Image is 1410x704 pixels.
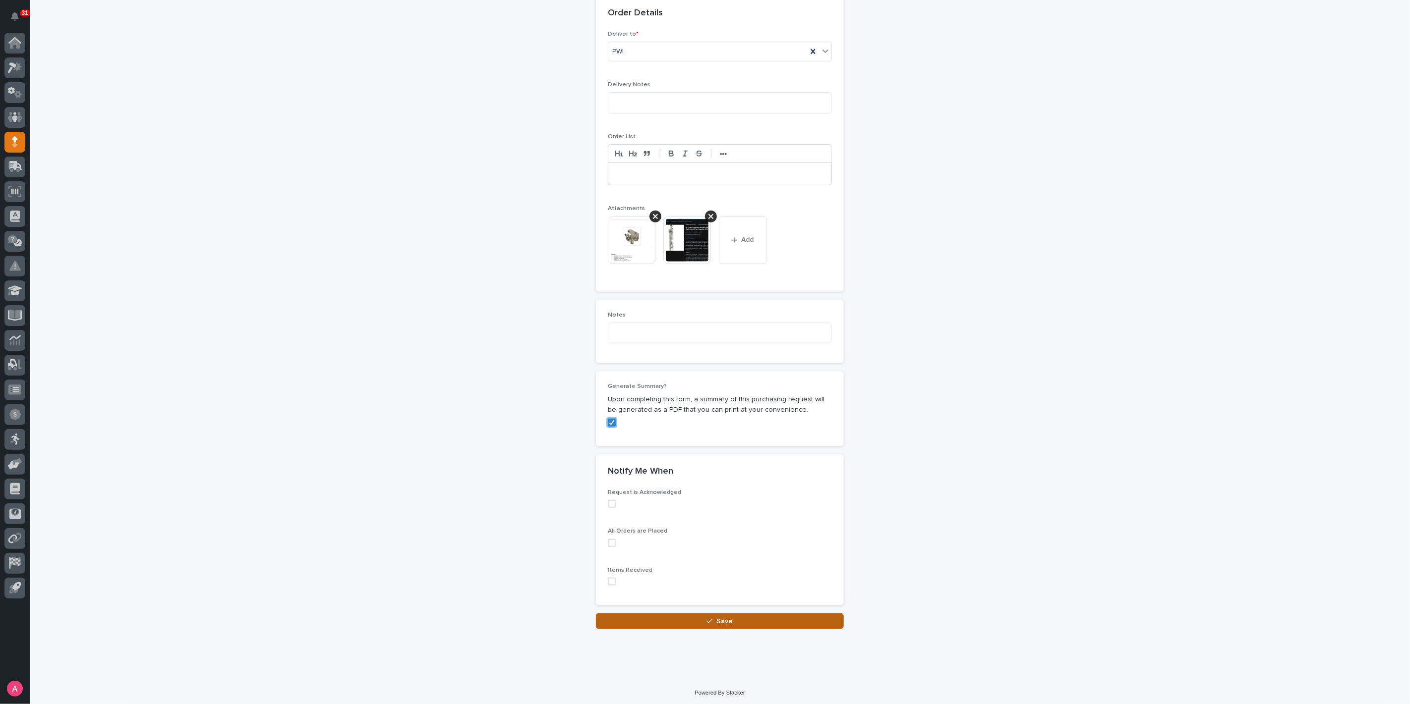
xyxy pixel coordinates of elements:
[742,235,754,244] span: Add
[22,9,28,16] p: 31
[4,678,25,699] button: users-avatar
[608,383,667,389] span: Generate Summary?
[608,31,639,37] span: Deliver to
[720,150,727,158] strong: •••
[608,466,673,477] h2: Notify Me When
[716,148,730,160] button: •••
[608,82,650,88] span: Delivery Notes
[608,567,652,573] span: Items Received
[608,206,645,212] span: Attachments
[596,613,844,629] button: Save
[717,617,733,626] span: Save
[608,489,681,495] span: Request is Acknowledged
[695,690,745,696] a: Powered By Stacker
[608,312,626,318] span: Notes
[612,47,624,57] span: PWI
[12,12,25,28] div: Notifications31
[608,8,663,19] h2: Order Details
[608,134,636,140] span: Order List
[608,528,667,534] span: All Orders are Placed
[608,394,832,415] p: Upon completing this form, a summary of this purchasing request will be generated as a PDF that y...
[719,217,766,264] button: Add
[4,6,25,27] button: Notifications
